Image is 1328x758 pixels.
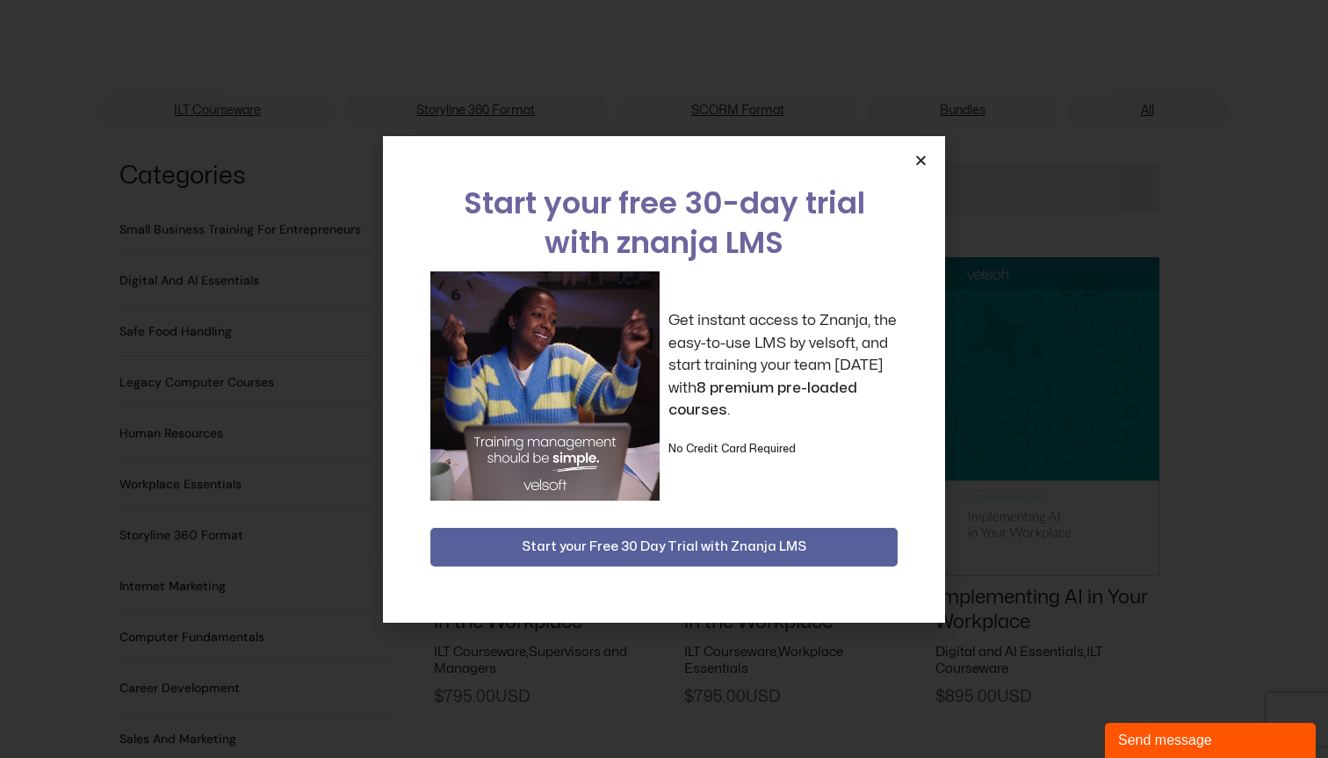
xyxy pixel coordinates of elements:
[430,184,898,263] h2: Start your free 30-day trial with znanja LMS
[522,537,806,558] span: Start your Free 30 Day Trial with Znanja LMS
[668,380,857,418] strong: 8 premium pre-loaded courses
[668,309,898,422] p: Get instant access to Znanja, the easy-to-use LMS by velsoft, and start training your team [DATE]...
[668,444,796,454] strong: No Credit Card Required
[430,271,660,501] img: a woman sitting at her laptop dancing
[430,528,898,567] button: Start your Free 30 Day Trial with Znanja LMS
[914,154,927,167] a: Close
[1105,719,1319,758] iframe: chat widget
